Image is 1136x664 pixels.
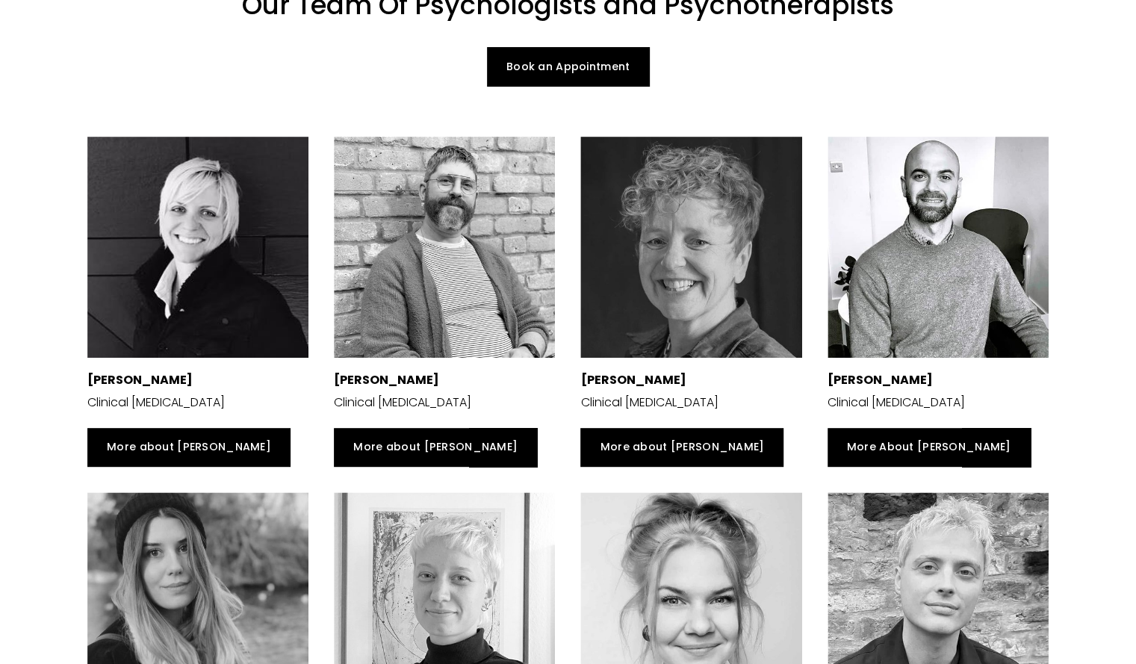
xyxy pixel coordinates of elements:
[580,370,801,391] p: [PERSON_NAME]
[334,370,555,391] p: [PERSON_NAME]
[828,370,1049,391] p: [PERSON_NAME]
[580,392,801,414] p: Clinical [MEDICAL_DATA]
[828,392,1049,414] p: Clinical [MEDICAL_DATA]
[580,428,783,467] a: More about [PERSON_NAME]
[87,370,308,391] p: [PERSON_NAME]
[334,428,537,467] a: More about [PERSON_NAME]
[87,428,291,467] a: More about [PERSON_NAME]
[487,47,649,86] a: Book an Appointment
[87,392,308,414] p: Clinical [MEDICAL_DATA]
[334,392,555,414] p: Clinical [MEDICAL_DATA]
[828,428,1031,467] a: More About [PERSON_NAME]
